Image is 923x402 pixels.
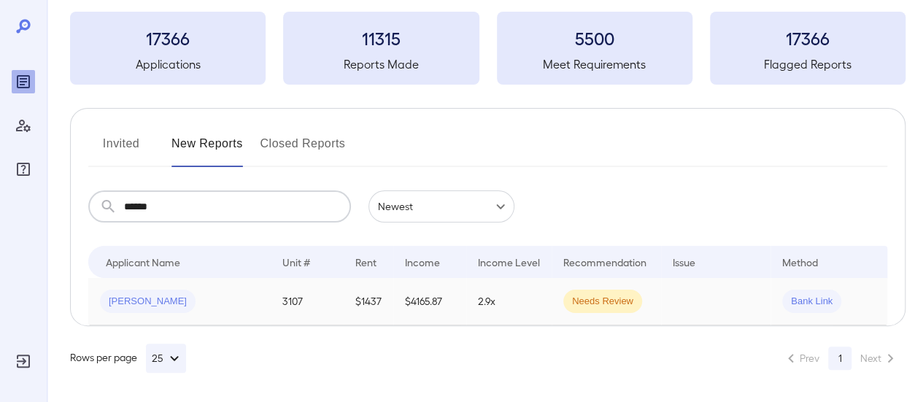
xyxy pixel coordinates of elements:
[710,26,905,50] h3: 17366
[283,55,479,73] h5: Reports Made
[282,253,310,271] div: Unit #
[782,253,818,271] div: Method
[828,347,851,370] button: page 1
[344,278,393,325] td: $1437
[710,55,905,73] h5: Flagged Reports
[497,55,692,73] h5: Meet Requirements
[563,253,646,271] div: Recommendation
[393,278,466,325] td: $4165.87
[12,158,35,181] div: FAQ
[271,278,344,325] td: 3107
[88,132,154,167] button: Invited
[405,253,440,271] div: Income
[70,26,266,50] h3: 17366
[106,253,180,271] div: Applicant Name
[673,253,696,271] div: Issue
[260,132,346,167] button: Closed Reports
[782,295,841,309] span: Bank Link
[478,253,540,271] div: Income Level
[100,295,196,309] span: [PERSON_NAME]
[497,26,692,50] h3: 5500
[12,114,35,137] div: Manage Users
[12,349,35,373] div: Log Out
[171,132,243,167] button: New Reports
[70,12,905,85] summary: 17366Applications11315Reports Made5500Meet Requirements17366Flagged Reports
[563,295,642,309] span: Needs Review
[12,70,35,93] div: Reports
[355,253,379,271] div: Rent
[70,344,186,373] div: Rows per page
[466,278,552,325] td: 2.9x
[776,347,905,370] nav: pagination navigation
[70,55,266,73] h5: Applications
[146,344,186,373] button: 25
[368,190,514,223] div: Newest
[283,26,479,50] h3: 11315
